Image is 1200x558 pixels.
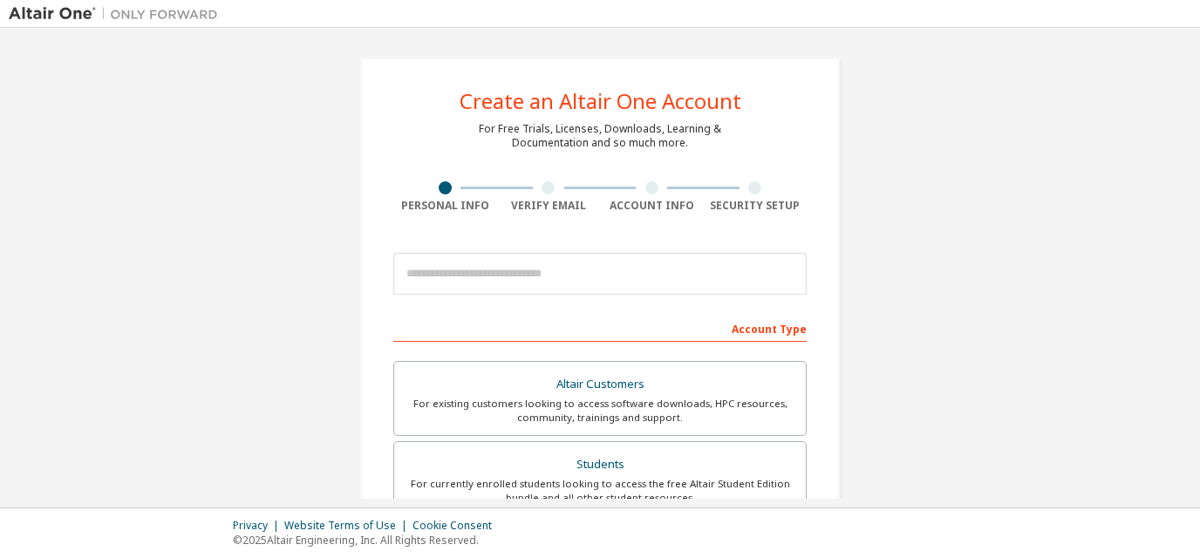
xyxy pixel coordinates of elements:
[405,477,795,505] div: For currently enrolled students looking to access the free Altair Student Edition bundle and all ...
[460,91,741,112] div: Create an Altair One Account
[600,199,704,213] div: Account Info
[405,453,795,477] div: Students
[497,199,601,213] div: Verify Email
[284,519,412,533] div: Website Terms of Use
[405,397,795,425] div: For existing customers looking to access software downloads, HPC resources, community, trainings ...
[405,372,795,397] div: Altair Customers
[704,199,808,213] div: Security Setup
[412,519,502,533] div: Cookie Consent
[393,314,807,342] div: Account Type
[233,519,284,533] div: Privacy
[233,533,502,548] p: © 2025 Altair Engineering, Inc. All Rights Reserved.
[9,5,227,23] img: Altair One
[393,199,497,213] div: Personal Info
[479,122,721,150] div: For Free Trials, Licenses, Downloads, Learning & Documentation and so much more.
